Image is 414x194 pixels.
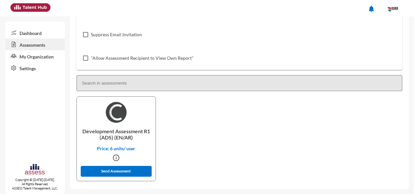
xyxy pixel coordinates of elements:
button: Send Assessment [81,166,152,177]
a: My Organization [5,50,65,62]
span: Suppress Email Invitation [91,31,142,39]
p: Development Assessment R1 (ADS) (EN/AR) [82,123,150,146]
a: Dashboard [5,27,65,39]
a: Assessments [5,39,65,50]
span: "Allow Assessment Recipient to View Own Report" [91,54,194,62]
p: Price: 6 units/ user [82,146,150,151]
input: Search in assessments [76,75,402,91]
a: Settings [5,62,65,74]
img: assesscompany-logo.png [24,163,45,176]
mat-icon: notifications [367,5,375,13]
p: Copyright © [DATE]-[DATE]. All Rights Reserved. ASSESS Talent Management, LLC. [5,178,65,190]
